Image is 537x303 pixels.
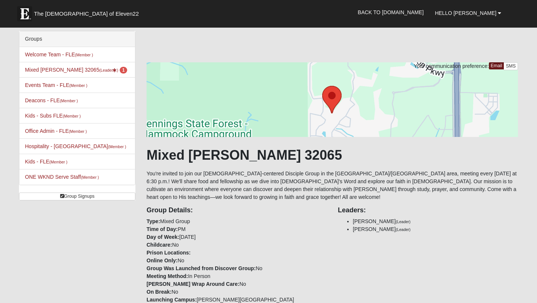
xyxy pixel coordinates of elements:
a: Kids - Subs FLE(Member ) [25,113,81,119]
strong: Type: [147,218,160,224]
a: Email [489,62,504,69]
img: Eleven22 logo [17,6,32,21]
small: (Member ) [75,53,93,57]
h4: Leaders: [338,206,518,215]
a: Hello [PERSON_NAME] [429,4,507,22]
span: number of pending members [120,67,128,74]
a: Group Signups [19,193,135,200]
a: The [DEMOGRAPHIC_DATA] of Eleven22 [13,3,163,21]
a: Office Admin - FLE(Member ) [25,128,87,134]
strong: Meeting Method: [147,273,188,279]
strong: Day of Week: [147,234,179,240]
small: (Member ) [108,144,126,149]
strong: Online Only: [147,257,178,263]
span: Hello [PERSON_NAME] [435,10,496,16]
strong: On Break: [147,289,172,295]
a: ONE WKND Serve Staff(Member ) [25,174,99,180]
small: (Member ) [49,160,67,164]
small: (Leader) [396,227,411,232]
small: (Leader) [396,219,411,224]
a: SMS [503,62,518,70]
strong: Time of Day: [147,226,178,232]
strong: Group Was Launched from Discover Group: [147,265,256,271]
small: (Member ) [69,129,87,134]
a: Kids - FLE(Member ) [25,159,67,165]
small: (Member ) [69,83,87,88]
a: Mixed [PERSON_NAME] 32065(Leader) 1 [25,67,127,73]
strong: Prison Locations: [147,250,191,256]
small: (Leader ) [99,68,118,72]
small: (Member ) [60,99,78,103]
div: Groups [19,31,135,47]
a: Back to [DOMAIN_NAME] [352,3,429,22]
strong: [PERSON_NAME] Wrap Around Care: [147,281,239,287]
a: Deacons - FLE(Member ) [25,97,78,103]
h4: Group Details: [147,206,327,215]
h1: Mixed [PERSON_NAME] 32065 [147,147,518,163]
li: [PERSON_NAME] [353,225,518,233]
a: Events Team - FLE(Member ) [25,82,87,88]
a: Hospitality - [GEOGRAPHIC_DATA](Member ) [25,143,126,149]
small: (Member ) [81,175,99,179]
strong: Childcare: [147,242,172,248]
span: The [DEMOGRAPHIC_DATA] of Eleven22 [34,10,139,18]
a: Welcome Team - FLE(Member ) [25,51,93,57]
small: (Member ) [63,114,81,118]
span: Your communication preference: [414,63,489,69]
li: [PERSON_NAME] [353,218,518,225]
